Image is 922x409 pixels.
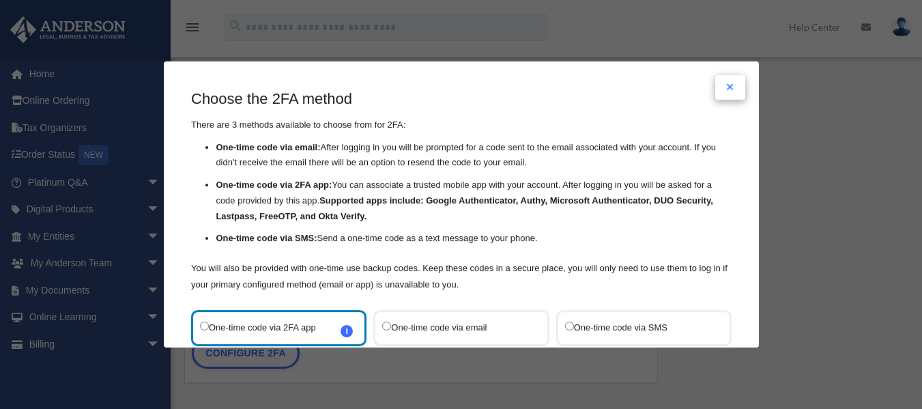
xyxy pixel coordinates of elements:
strong: One-time code via SMS: [216,233,317,243]
span: i [341,324,353,337]
label: One-time code via SMS [564,318,708,337]
input: One-time code via email [382,321,391,330]
label: One-time code via email [382,318,526,337]
input: One-time code via 2FA appi [200,321,209,330]
p: You will also be provided with one-time use backup codes. Keep these codes in a secure place, you... [191,259,732,292]
strong: Supported apps include: Google Authenticator, Authy, Microsoft Authenticator, DUO Security, Lastp... [216,195,712,221]
strong: One-time code via email: [216,141,320,152]
strong: One-time code via 2FA app: [216,180,332,190]
h3: Choose the 2FA method [191,89,732,110]
div: There are 3 methods available to choose from for 2FA: [191,89,732,293]
li: After logging in you will be prompted for a code sent to the email associated with your account. ... [216,139,732,171]
label: One-time code via 2FA app [200,318,344,337]
input: One-time code via SMS [564,321,573,330]
li: You can associate a trusted mobile app with your account. After logging in you will be asked for ... [216,178,732,224]
button: Close modal [715,75,745,100]
li: Send a one-time code as a text message to your phone. [216,231,732,246]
